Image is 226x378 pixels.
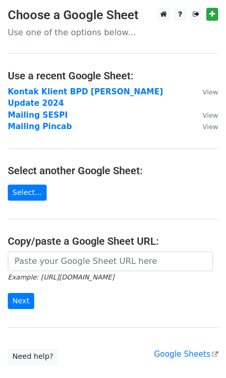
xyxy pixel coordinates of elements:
a: Google Sheets [154,349,218,359]
a: Select... [8,185,47,201]
a: View [192,122,218,131]
h4: Use a recent Google Sheet: [8,69,218,82]
a: View [192,110,218,120]
p: Use one of the options below... [8,27,218,38]
a: Mailing SESPI [8,110,68,120]
small: Example: [URL][DOMAIN_NAME] [8,273,114,281]
h4: Copy/paste a Google Sheet URL: [8,235,218,247]
a: Mailing Pincab [8,122,72,131]
a: Need help? [8,348,58,365]
h3: Choose a Google Sheet [8,8,218,23]
small: View [203,123,218,131]
input: Paste your Google Sheet URL here [8,251,213,271]
a: View [192,87,218,96]
a: Kontak Klient BPD [PERSON_NAME] Update 2024 [8,87,163,108]
input: Next [8,293,34,309]
small: View [203,111,218,119]
h4: Select another Google Sheet: [8,164,218,177]
small: View [203,88,218,96]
